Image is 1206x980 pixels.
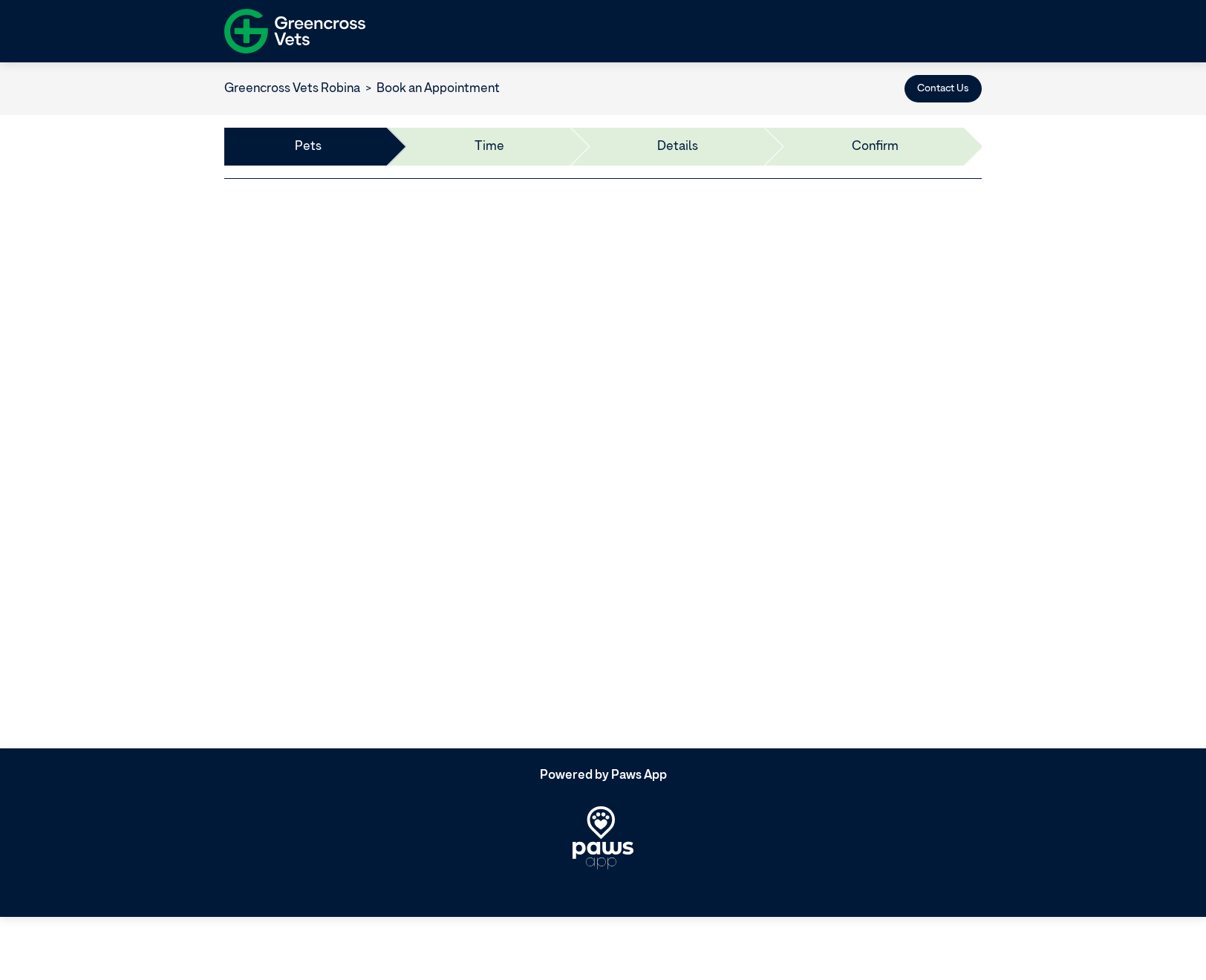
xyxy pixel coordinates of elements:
a: Greencross Vets Robina [224,82,360,95]
button: Contact Us [904,75,982,102]
img: PawsApp [573,806,633,869]
li: Book an Appointment [360,79,500,99]
a: Pets [295,137,322,157]
h5: Powered by Paws App [224,768,982,783]
nav: breadcrumb [224,79,500,99]
img: f-logo [224,4,365,59]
